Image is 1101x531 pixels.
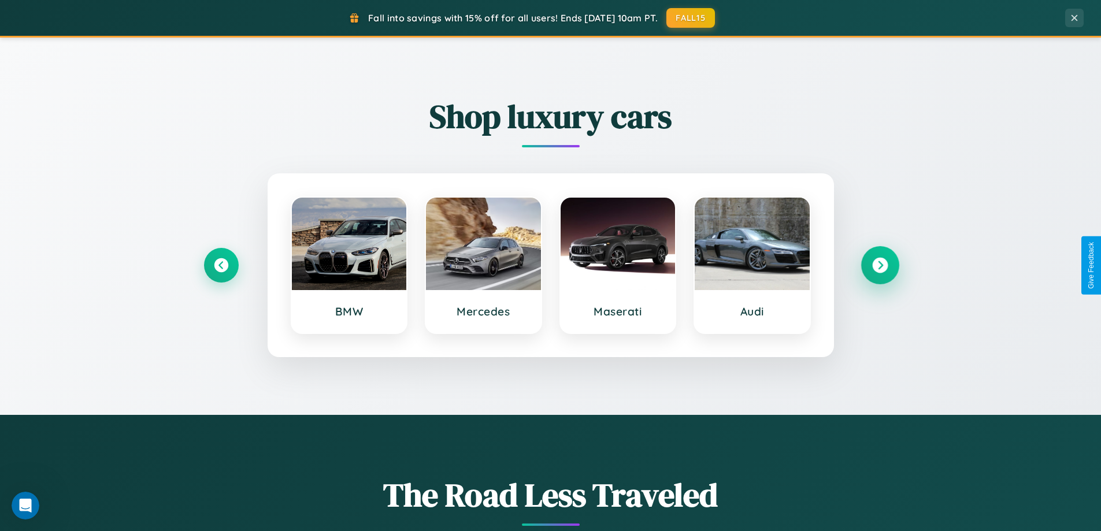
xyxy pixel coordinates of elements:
[572,305,664,318] h3: Maserati
[1087,242,1095,289] div: Give Feedback
[204,94,898,139] h2: Shop luxury cars
[12,492,39,519] iframe: Intercom live chat
[368,12,658,24] span: Fall into savings with 15% off for all users! Ends [DATE] 10am PT.
[706,305,798,318] h3: Audi
[303,305,395,318] h3: BMW
[438,305,529,318] h3: Mercedes
[666,8,715,28] button: FALL15
[204,473,898,517] h1: The Road Less Traveled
